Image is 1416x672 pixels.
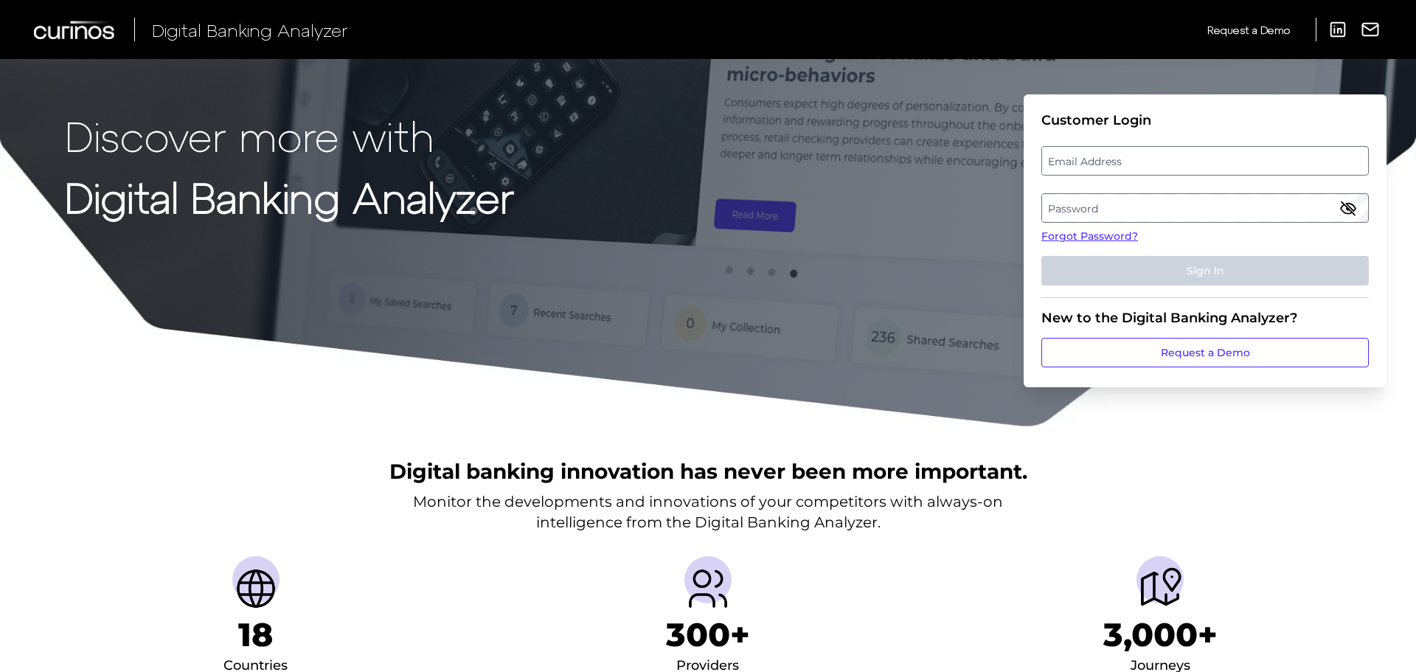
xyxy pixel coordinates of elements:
h2: Digital banking innovation has never been more important. [389,457,1027,485]
a: Request a Demo [1041,338,1369,367]
strong: Digital Banking Analyzer [65,172,514,221]
span: Request a Demo [1207,24,1290,36]
p: Discover more with [65,112,514,159]
div: New to the Digital Banking Analyzer? [1041,310,1369,326]
a: Forgot Password? [1041,229,1369,244]
h1: 300+ [666,615,750,654]
h1: 3,000+ [1103,615,1218,654]
div: Customer Login [1041,112,1369,128]
label: Email Address [1042,148,1367,174]
p: Monitor the developments and innovations of your competitors with always-on intelligence from the... [413,491,1003,533]
label: Password [1042,195,1367,221]
a: Request a Demo [1207,18,1290,42]
h1: 18 [238,615,273,654]
img: Providers [684,565,732,612]
img: Journeys [1136,565,1184,612]
span: Digital Banking Analyzer [152,19,348,41]
button: Sign In [1041,256,1369,285]
img: Curinos [34,21,117,39]
img: Countries [232,565,280,612]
